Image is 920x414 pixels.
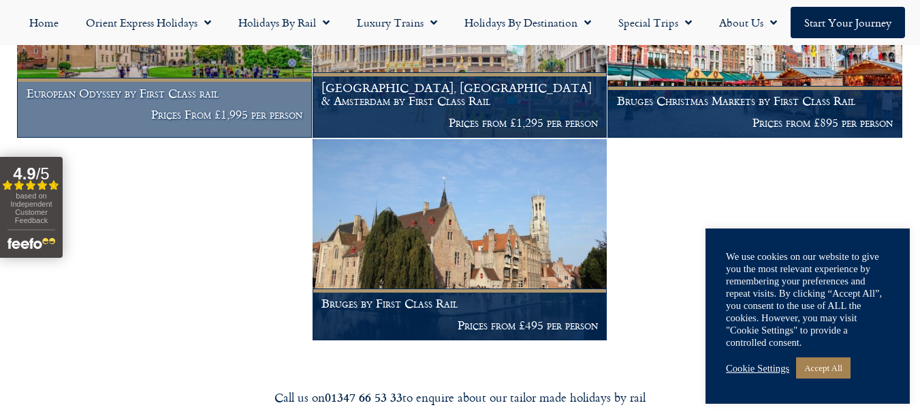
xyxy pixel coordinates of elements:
a: Orient Express Holidays [72,7,225,38]
a: Start your Journey [791,7,905,38]
div: Call us on to enquire about our tailor made holidays by rail [79,389,842,405]
a: Home [16,7,72,38]
h1: European Odyssey by First Class rail [27,87,303,100]
p: Prices from £895 per person [617,116,893,130]
p: Prices from £1,295 per person [321,116,598,130]
a: Cookie Settings [726,362,789,374]
strong: 01347 66 53 33 [325,388,402,406]
h1: Bruges Christmas Markets by First Class Rail [617,94,893,108]
nav: Menu [7,7,913,38]
p: Prices From £1,995 per person [27,108,303,121]
a: Holidays by Rail [225,7,343,38]
a: Special Trips [605,7,705,38]
a: About Us [705,7,791,38]
h1: [GEOGRAPHIC_DATA], [GEOGRAPHIC_DATA] & Amsterdam by First Class Rail [321,81,598,108]
a: Bruges by First Class Rail Prices from £495 per person [313,139,608,341]
h1: Bruges by First Class Rail [321,297,598,310]
p: Prices from £495 per person [321,319,598,332]
a: Luxury Trains [343,7,451,38]
div: We use cookies on our website to give you the most relevant experience by remembering your prefer... [726,250,889,349]
a: Accept All [796,357,851,379]
a: Holidays by Destination [451,7,605,38]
